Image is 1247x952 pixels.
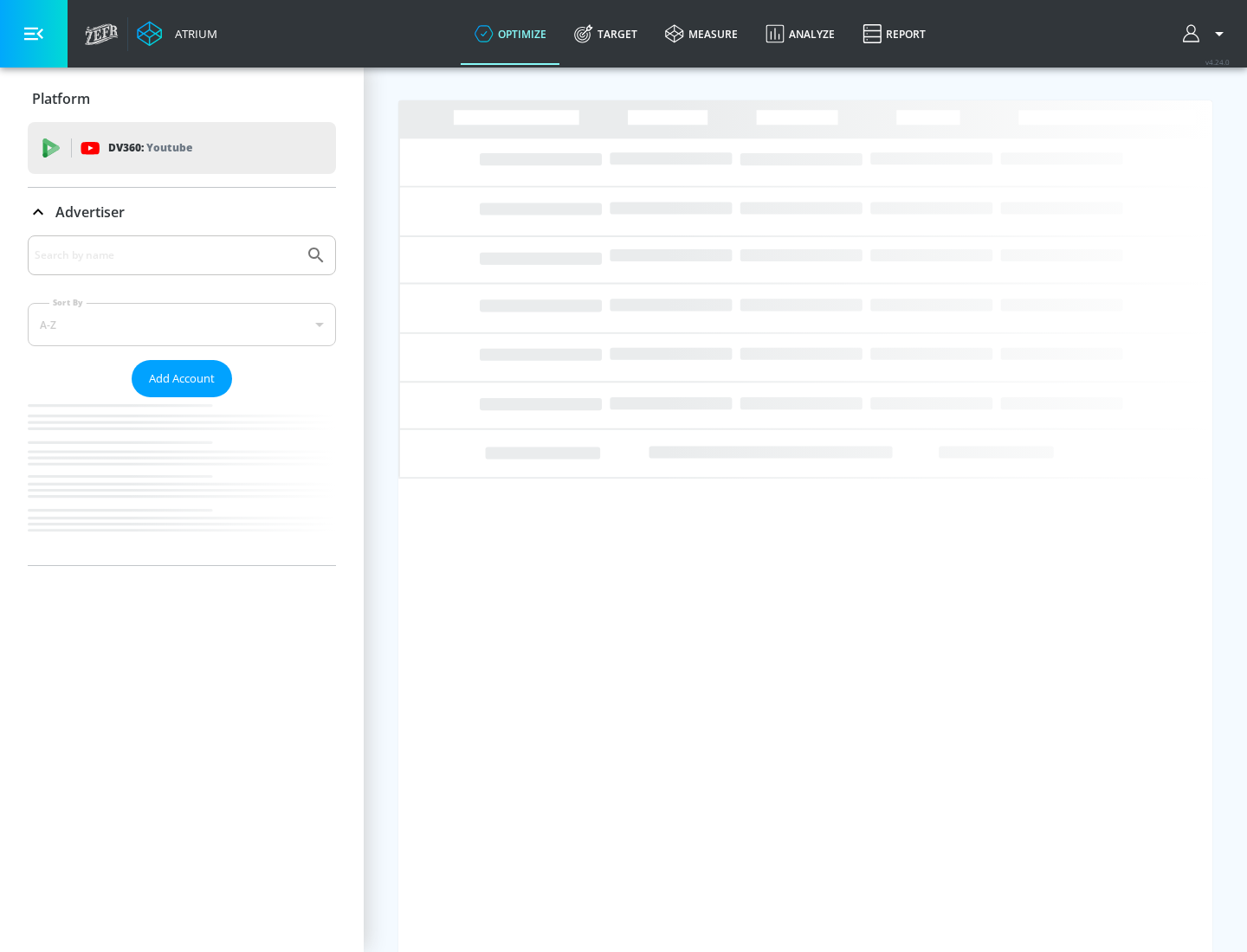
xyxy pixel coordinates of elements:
[49,297,87,308] label: Sort By
[849,3,940,65] a: Report
[149,369,215,389] span: Add Account
[752,3,849,65] a: Analyze
[1205,57,1230,67] span: v 4.24.0
[28,122,336,174] div: DV360: Youtube
[137,21,217,47] a: Atrium
[28,74,336,123] div: Platform
[108,138,192,158] p: DV360:
[32,89,90,108] p: Platform
[28,397,336,565] nav: list of Advertiser
[168,26,217,42] div: Atrium
[28,303,336,346] div: A-Z
[55,203,125,222] p: Advertiser
[35,244,297,267] input: Search by name
[28,188,336,236] div: Advertiser
[132,360,232,397] button: Add Account
[461,3,560,65] a: optimize
[146,138,192,157] p: Youtube
[651,3,752,65] a: measure
[28,235,336,565] div: Advertiser
[560,3,651,65] a: Target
